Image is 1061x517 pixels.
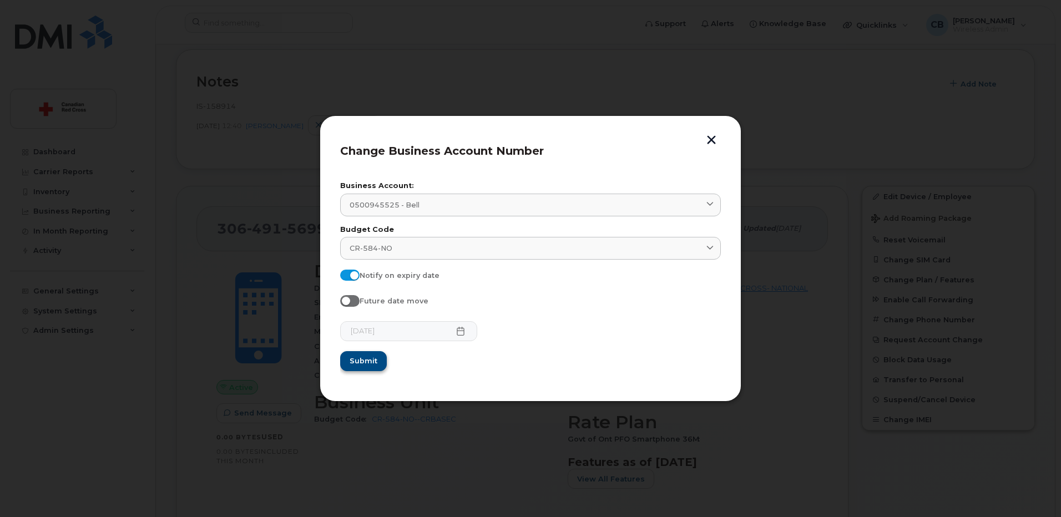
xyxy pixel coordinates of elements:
span: CR-584-NO [350,243,392,254]
span: 0500945525 - Bell [350,200,420,210]
span: Future date move [360,297,428,305]
a: CR-584-NO [340,237,721,260]
a: 0500945525 - Bell [340,194,721,216]
input: Future date move [340,295,349,304]
button: Submit [340,351,387,371]
label: Budget Code [340,226,721,234]
span: Submit [350,356,377,366]
input: Notify on expiry date [340,270,349,278]
label: Business Account: [340,183,721,190]
span: Change Business Account Number [340,144,544,158]
span: Notify on expiry date [360,271,439,280]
